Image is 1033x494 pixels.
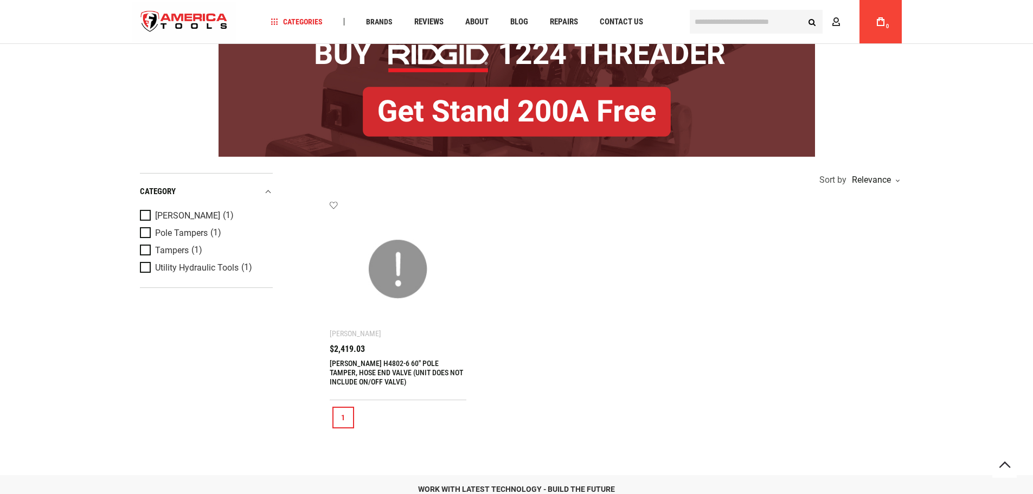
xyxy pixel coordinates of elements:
[460,15,493,29] a: About
[802,11,823,32] button: Search
[414,18,444,26] span: Reviews
[341,211,456,327] img: GREENLEE H4802-6 60
[330,359,463,386] a: [PERSON_NAME] H4802-6 60" POLE TAMPER, HOSE END VALVE (UNIT DOES NOT INCLUDE ON/OFF VALVE)
[132,2,237,42] img: America Tools
[510,18,528,26] span: Blog
[550,18,578,26] span: Repairs
[140,210,270,222] a: [PERSON_NAME] (1)
[271,18,323,25] span: Categories
[140,227,270,239] a: Pole Tampers (1)
[465,18,489,26] span: About
[140,173,273,288] div: Product Filters
[409,15,448,29] a: Reviews
[223,211,234,220] span: (1)
[595,15,648,29] a: Contact Us
[140,184,273,199] div: category
[849,176,899,184] div: Relevance
[886,23,889,29] span: 0
[330,329,381,338] div: [PERSON_NAME]
[241,263,252,272] span: (1)
[140,262,270,274] a: Utility Hydraulic Tools (1)
[155,263,239,273] span: Utility Hydraulic Tools
[600,18,643,26] span: Contact Us
[155,246,189,255] span: Tampers
[210,228,221,238] span: (1)
[366,18,393,25] span: Brands
[332,407,354,428] a: 1
[819,176,846,184] span: Sort by
[266,15,328,29] a: Categories
[545,15,583,29] a: Repairs
[155,228,208,238] span: Pole Tampers
[505,15,533,29] a: Blog
[140,245,270,256] a: Tampers (1)
[330,345,365,354] span: $2,419.03
[219,13,815,157] img: BOGO: Buy RIDGID® 1224 Threader, Get Stand 200A Free!
[132,2,237,42] a: store logo
[155,211,220,221] span: [PERSON_NAME]
[361,15,397,29] a: Brands
[191,246,202,255] span: (1)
